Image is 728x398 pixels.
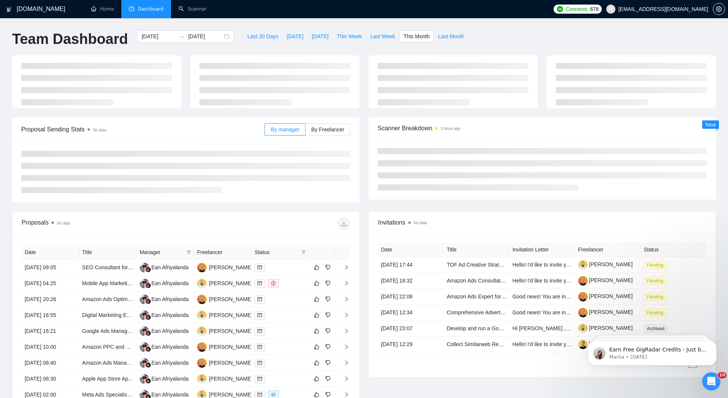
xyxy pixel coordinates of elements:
button: dislike [323,326,333,336]
img: EA [140,358,149,368]
td: [DATE] 16:21 [22,323,79,339]
span: No data [93,128,106,132]
div: [PERSON_NAME] [209,327,253,335]
span: Last Month [438,32,464,41]
span: This Month [403,32,430,41]
span: right [338,376,349,381]
span: dislike [325,344,331,350]
span: like [314,328,319,334]
td: [DATE] 12:29 [378,337,444,353]
span: mail [257,361,262,365]
span: dislike [325,360,331,366]
th: Date [378,242,444,257]
img: gigradar-bm.png [146,346,151,352]
img: EA [140,311,149,320]
a: Develop and run a Google Ads campaign to Drive Probiotic Sales via Ecommerce [447,325,638,331]
span: Pending [644,293,667,301]
button: Last Month [434,30,468,42]
span: Proposal Sending Stats [21,125,265,134]
button: setting [713,3,725,15]
img: gigradar-bm.png [146,267,151,272]
img: EA [140,279,149,288]
th: Status [641,242,706,257]
a: EAEan Afriyalanda [140,296,188,302]
span: right [338,360,349,365]
a: Google Ads Manager - Campaign Optimization [82,328,192,334]
span: Connects: [566,5,588,13]
span: like [314,312,319,318]
button: dislike [323,358,333,367]
td: [DATE] 12:34 [378,305,444,321]
td: [DATE] 17:44 [378,257,444,273]
span: like [314,376,319,382]
span: mail [257,376,262,381]
div: Ean Afriyalanda [151,279,188,287]
th: Invitation Letter [509,242,575,257]
div: Proposals [22,218,186,230]
td: [DATE] 10:00 [22,339,79,355]
img: gigradar-bm.png [146,299,151,304]
th: Manager [136,245,194,260]
span: filter [300,247,308,258]
span: like [314,296,319,302]
a: Meta Ads Specialist for Consultation [82,392,167,398]
a: AU[PERSON_NAME] [197,359,253,365]
img: gigradar-bm.png [146,283,151,288]
img: AU [197,358,207,368]
img: D [197,311,207,320]
input: Start date [141,32,176,41]
span: By manager [271,126,299,133]
span: mail [257,281,262,286]
a: Mobile App Marketing & Growth Strategist Needed [82,280,201,286]
div: [PERSON_NAME] [209,359,253,367]
td: Amazon Ads Manager [79,355,137,371]
td: [DATE] 23:07 [378,321,444,337]
div: [PERSON_NAME] [209,263,253,272]
img: AU [197,263,207,272]
img: D [197,326,207,336]
a: AU[PERSON_NAME] [197,343,253,350]
a: Amazon Ads Consultation [447,278,507,284]
span: right [338,281,349,286]
button: like [312,263,321,272]
span: dislike [325,264,331,270]
img: gigradar-bm.png [146,331,151,336]
div: Ean Afriyalanda [151,295,188,303]
button: like [312,374,321,383]
span: Pending [644,309,667,317]
span: filter [185,247,193,258]
span: right [338,312,349,318]
a: homeHome [91,6,114,12]
div: [PERSON_NAME] [209,311,253,319]
button: like [312,295,321,304]
span: Invitations [378,218,706,227]
div: [PERSON_NAME] [209,375,253,383]
div: Ean Afriyalanda [151,311,188,319]
img: AU [197,295,207,304]
span: like [314,264,319,270]
span: mail [257,297,262,301]
span: Dashboard [138,6,163,12]
span: right [338,328,349,334]
time: 3 hours ago [441,126,461,131]
td: Mobile App Marketing & Growth Strategist Needed [79,276,137,292]
button: like [312,326,321,336]
span: right [338,344,349,350]
th: Date [22,245,79,260]
td: SEO Consultant for Amazon Marketing Agency Website with AI/LLM Focus [79,260,137,276]
a: AU[PERSON_NAME] [197,264,253,270]
a: EAEan Afriyalanda [140,375,188,381]
a: D[PERSON_NAME] [197,391,253,397]
td: Comprehensive Advertising Manager (Amazon PPC, Meta, Wholesale Strategy) [444,305,509,321]
th: Freelancer [194,245,252,260]
td: [DATE] 22:08 [378,289,444,305]
a: TOF Ad Creative Strategist – Tier A Only (Cold Traffic, Meta & Google) [447,262,612,268]
th: Freelancer [575,242,641,257]
span: Pending [644,277,667,285]
img: c1FsMtjT7JW5GOZaLTXjhB2AJTNAMOogtjyTzHllroai8o8aPR7-elY9afEzl60I9x [578,260,588,270]
td: [DATE] 04:25 [22,276,79,292]
span: [DATE] [287,32,303,41]
td: [DATE] 09:05 [22,260,79,276]
img: logo [6,3,12,16]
